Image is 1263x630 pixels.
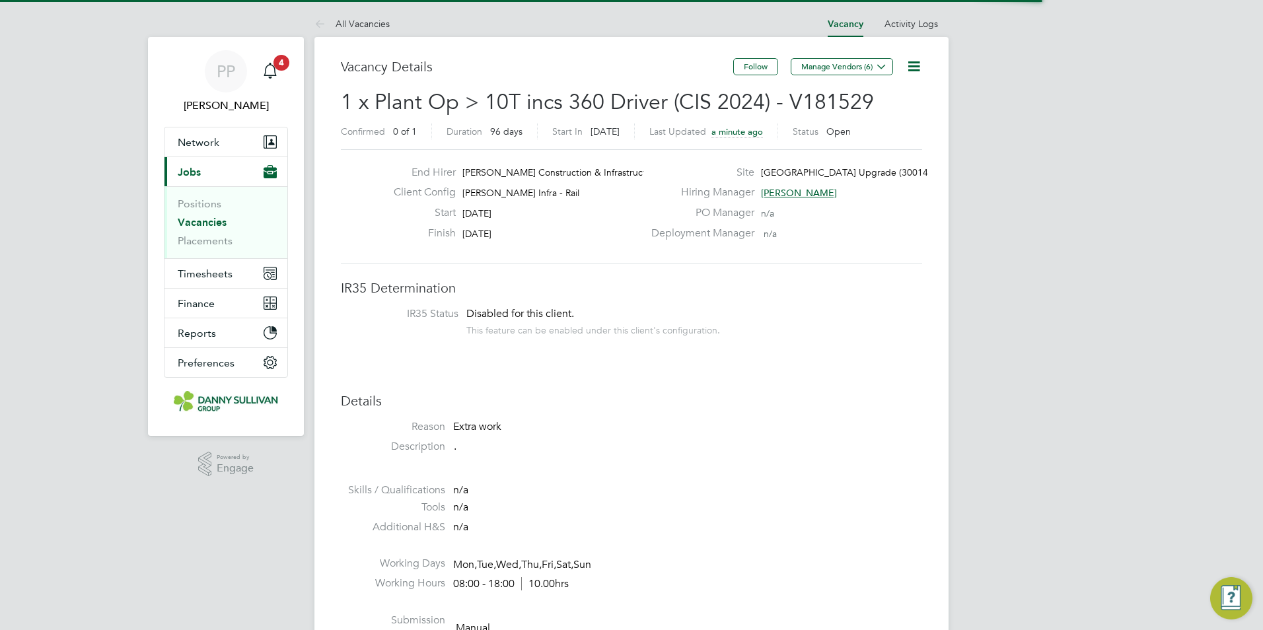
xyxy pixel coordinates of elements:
a: Go to home page [164,391,288,412]
label: Additional H&S [341,520,445,534]
div: This feature can be enabled under this client's configuration. [466,321,720,336]
span: Network [178,136,219,149]
h3: IR35 Determination [341,279,922,297]
span: Reports [178,327,216,339]
label: Finish [383,227,456,240]
label: End Hirer [383,166,456,180]
span: Powered by [217,452,254,463]
span: Timesheets [178,267,233,280]
span: a minute ago [711,126,763,137]
a: Powered byEngage [198,452,254,477]
button: Manage Vendors (6) [791,58,893,75]
a: PP[PERSON_NAME] [164,50,288,114]
h3: Details [341,392,922,409]
label: Start [383,206,456,220]
label: PO Manager [643,206,754,220]
label: IR35 Status [354,307,458,321]
span: 0 of 1 [393,125,417,137]
button: Network [164,127,287,157]
label: Tools [341,501,445,514]
span: n/a [764,228,777,240]
div: Jobs [164,186,287,258]
label: Deployment Manager [643,227,754,240]
button: Follow [733,58,778,75]
span: Fri, [542,558,556,571]
label: Hiring Manager [643,186,754,199]
span: [PERSON_NAME] Construction & Infrastruct… [462,166,655,178]
span: n/a [453,501,468,514]
span: n/a [453,483,468,497]
span: Paul Popa [164,98,288,114]
span: PP [217,63,235,80]
a: Vacancy [828,18,863,30]
span: Tue, [477,558,496,571]
span: Mon, [453,558,477,571]
a: All Vacancies [314,18,390,30]
span: Open [826,125,851,137]
span: [GEOGRAPHIC_DATA] Upgrade (300147) [761,166,936,178]
label: Duration [447,125,482,137]
span: n/a [453,520,468,534]
label: Description [341,440,445,454]
a: Positions [178,197,221,210]
span: [DATE] [591,125,620,137]
h3: Vacancy Details [341,58,733,75]
label: Client Config [383,186,456,199]
label: Site [643,166,754,180]
span: Extra work [453,420,501,433]
label: Last Updated [649,125,706,137]
span: Finance [178,297,215,310]
button: Reports [164,318,287,347]
label: Skills / Qualifications [341,483,445,497]
span: Jobs [178,166,201,178]
label: Working Days [341,557,445,571]
a: 4 [257,50,283,92]
label: Status [793,125,818,137]
a: Vacancies [178,216,227,228]
span: [PERSON_NAME] Infra - Rail [462,187,579,199]
button: Finance [164,289,287,318]
span: Preferences [178,357,235,369]
span: 1 x Plant Op > 10T incs 360 Driver (CIS 2024) - V181529 [341,89,874,115]
span: Sun [573,558,591,571]
span: Disabled for this client. [466,307,574,320]
span: Wed, [496,558,521,571]
span: 96 days [490,125,523,137]
button: Jobs [164,157,287,186]
button: Timesheets [164,259,287,288]
a: Placements [178,234,233,247]
label: Reason [341,420,445,434]
a: Activity Logs [884,18,938,30]
span: [DATE] [462,228,491,240]
p: . [454,440,922,454]
span: 10.00hrs [521,577,569,590]
nav: Main navigation [148,37,304,436]
span: 4 [273,55,289,71]
span: [PERSON_NAME] [761,187,837,199]
img: dannysullivan-logo-retina.png [174,391,278,412]
button: Preferences [164,348,287,377]
span: n/a [761,207,774,219]
span: Sat, [556,558,573,571]
label: Confirmed [341,125,385,137]
button: Engage Resource Center [1210,577,1252,619]
span: [DATE] [462,207,491,219]
span: Engage [217,463,254,474]
div: 08:00 - 18:00 [453,577,569,591]
label: Start In [552,125,583,137]
span: Thu, [521,558,542,571]
label: Working Hours [341,577,445,590]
